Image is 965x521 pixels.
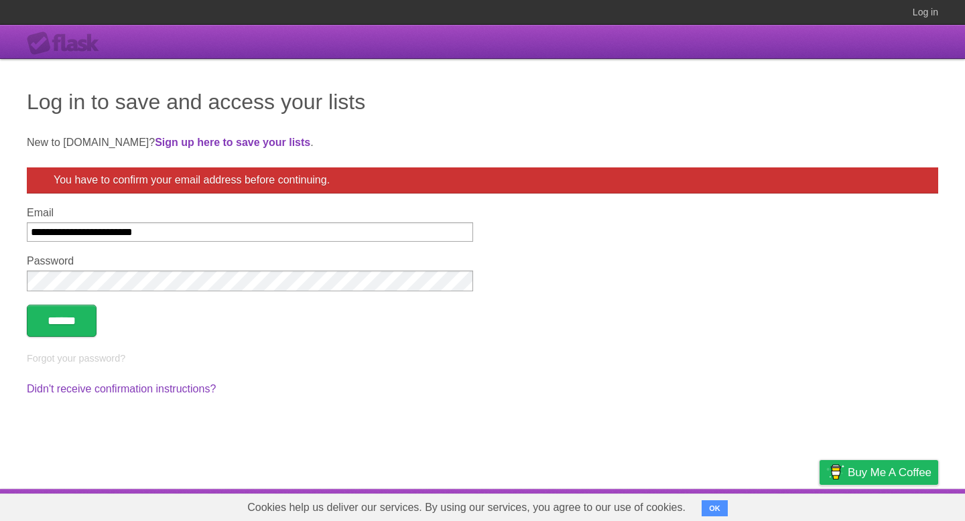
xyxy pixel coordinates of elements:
[27,167,938,194] div: You have to confirm your email address before continuing.
[27,135,938,151] p: New to [DOMAIN_NAME]? .
[27,31,107,56] div: Flask
[802,492,837,518] a: Privacy
[27,255,473,267] label: Password
[27,383,216,394] a: Didn't receive confirmation instructions?
[820,460,938,485] a: Buy me a coffee
[27,207,473,219] label: Email
[27,86,938,118] h1: Log in to save and access your lists
[686,492,740,518] a: Developers
[155,137,310,148] a: Sign up here to save your lists
[641,492,669,518] a: About
[702,500,728,516] button: OK
[848,461,931,484] span: Buy me a coffee
[826,461,844,483] img: Buy me a coffee
[854,492,938,518] a: Suggest a feature
[27,353,125,364] a: Forgot your password?
[757,492,786,518] a: Terms
[234,494,699,521] span: Cookies help us deliver our services. By using our services, you agree to our use of cookies.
